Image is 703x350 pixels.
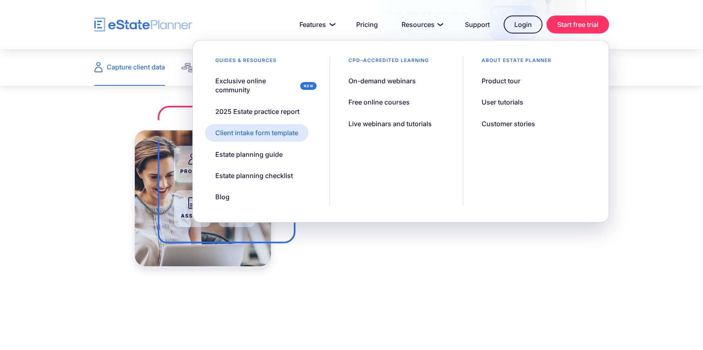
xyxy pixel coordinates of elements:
[94,18,192,32] a: home
[205,72,321,99] a: Exclusive online community
[181,49,257,86] a: Create estate plans
[471,57,562,68] div: About estate planner
[205,188,240,205] a: Blog
[338,72,426,89] a: On-demand webinars
[504,16,542,33] a: Login
[290,16,342,33] a: Features
[348,76,416,85] div: On-demand webinars
[455,16,500,33] a: Support
[348,98,410,107] div: Free online courses
[471,94,533,111] a: User tutorials
[348,119,432,128] div: Live webinars and tutorials
[215,171,293,180] div: Estate planning checklist
[482,98,523,107] div: User tutorials
[107,61,165,73] div: Capture client data
[215,150,283,159] div: Estate planning guide
[215,128,298,137] div: Client intake form template
[482,76,520,85] div: Product tour
[392,16,451,33] a: Resources
[471,115,545,132] a: Customer stories
[338,115,442,132] a: Live webinars and tutorials
[205,146,293,163] a: Estate planning guide
[346,16,388,33] a: Pricing
[471,72,531,89] a: Product tour
[338,94,420,111] a: Free online courses
[482,119,535,128] div: Customer stories
[205,103,310,120] a: 2025 Estate practice report
[205,124,308,141] a: Client intake form template
[94,49,165,86] a: Capture client data
[215,192,230,201] div: Blog
[338,57,439,68] div: CPD–accredited learning
[205,57,287,68] div: Guides & resources
[215,76,297,95] div: Exclusive online community
[215,107,299,116] div: 2025 Estate practice report
[547,16,609,33] a: Start free trial
[205,167,303,184] a: Estate planning checklist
